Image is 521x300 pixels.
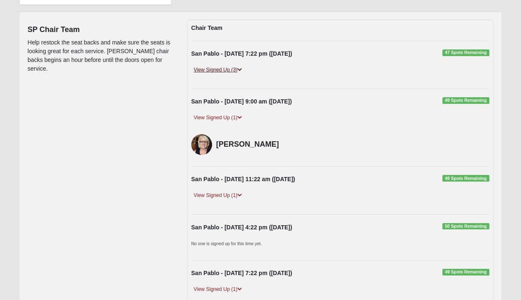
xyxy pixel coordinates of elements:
a: View Signed Up (1) [191,191,244,200]
p: Help restock the seat backs and make sure the seats is looking great for each service. [PERSON_NA... [27,38,174,73]
strong: San Pablo - [DATE] 7:22 pm ([DATE]) [191,50,292,57]
strong: San Pablo - [DATE] 4:22 pm ([DATE]) [191,224,292,231]
span: 49 Spots Remaining [442,269,489,275]
strong: San Pablo - [DATE] 11:22 am ([DATE]) [191,176,295,182]
span: 49 Spots Remaining [442,175,489,182]
a: View Signed Up (1) [191,285,244,294]
strong: San Pablo - [DATE] 7:22 pm ([DATE]) [191,270,292,276]
a: View Signed Up (3) [191,66,244,74]
span: 49 Spots Remaining [442,97,489,104]
h4: SP Chair Team [27,25,174,34]
strong: San Pablo - [DATE] 9:00 am ([DATE]) [191,98,292,105]
span: 47 Spots Remaining [442,49,489,56]
a: View Signed Up (1) [191,113,244,122]
small: No one is signed up for this time yet. [191,241,262,246]
img: Mary Theis [191,134,212,155]
span: 50 Spots Remaining [442,223,489,230]
strong: Chair Team [191,25,222,31]
h4: [PERSON_NAME] [216,140,282,149]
